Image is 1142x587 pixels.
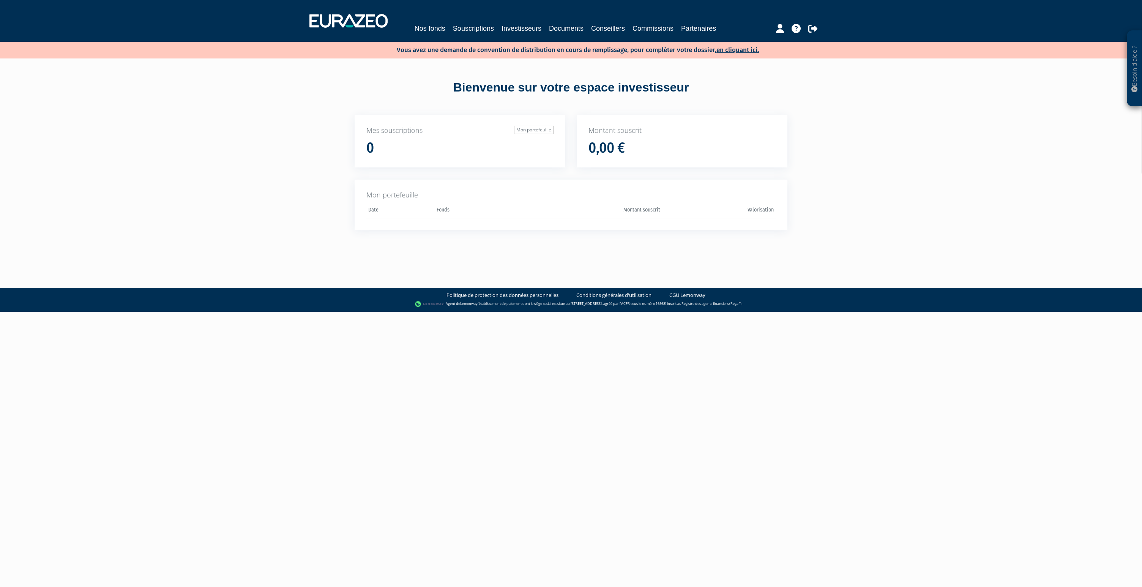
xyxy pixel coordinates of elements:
th: Date [366,204,435,218]
a: Registre des agents financiers (Regafi) [681,301,741,306]
a: Conseillers [591,23,625,34]
a: Documents [549,23,584,34]
a: CGU Lemonway [669,292,705,299]
p: Vous avez une demande de convention de distribution en cours de remplissage, pour compléter votre... [375,44,759,55]
a: Lemonway [460,301,478,306]
a: Conditions générales d'utilisation [576,292,651,299]
a: Nos fonds [415,23,445,34]
a: Politique de protection des données personnelles [446,292,558,299]
h1: 0,00 € [588,140,625,156]
th: Montant souscrit [548,204,662,218]
p: Montant souscrit [588,126,776,136]
div: Bienvenue sur votre espace investisseur [338,79,804,96]
th: Fonds [435,204,548,218]
th: Valorisation [662,204,776,218]
a: Partenaires [681,23,716,34]
a: Mon portefeuille [514,126,554,134]
p: Besoin d'aide ? [1130,35,1139,103]
div: - Agent de (établissement de paiement dont le siège social est situé au [STREET_ADDRESS], agréé p... [8,300,1134,308]
img: logo-lemonway.png [415,300,444,308]
a: Commissions [633,23,674,34]
a: Souscriptions [453,23,494,34]
h1: 0 [366,140,374,156]
p: Mes souscriptions [366,126,554,136]
img: 1732889491-logotype_eurazeo_blanc_rvb.png [309,14,388,28]
a: Investisseurs [502,23,541,34]
p: Mon portefeuille [366,190,776,200]
a: en cliquant ici. [716,46,759,54]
